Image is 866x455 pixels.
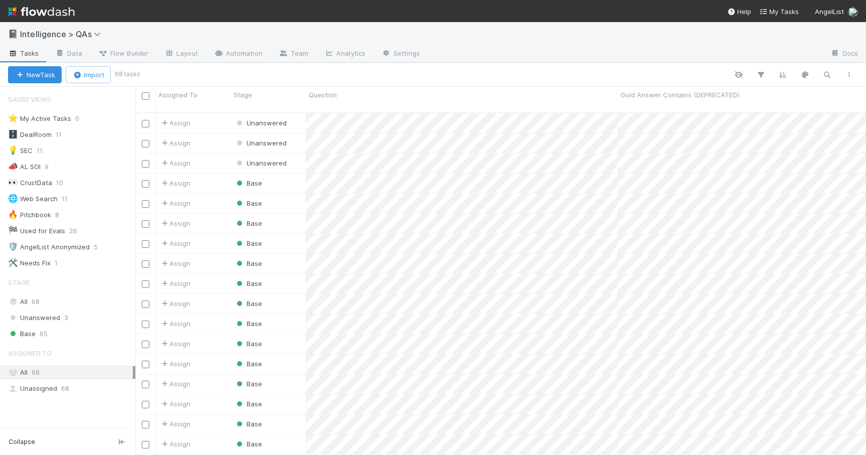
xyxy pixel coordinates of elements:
div: Base [235,238,262,248]
input: Toggle Row Selected [142,200,149,208]
input: Toggle Row Selected [142,260,149,268]
input: Toggle Row Selected [142,140,149,147]
span: 📣 [8,162,18,171]
div: Assign [159,319,190,329]
input: Toggle Row Selected [142,220,149,228]
span: Gold Answer Contains (DEPRECATED) [620,90,739,100]
span: Assign [159,258,190,268]
span: Base [235,199,262,207]
button: NewTask [8,66,62,83]
span: Assign [159,118,190,128]
span: Saved Views [8,89,51,109]
img: avatar_aa7ab74a-187c-45c7-a773-642a19062ec3.png [848,7,858,17]
div: Base [235,359,262,369]
span: Assign [159,339,190,349]
span: 🗄️ [8,130,18,138]
span: 26 [69,225,87,237]
span: Base [235,239,262,247]
div: All [8,366,133,379]
span: 9 [45,161,59,173]
span: 11 [56,128,72,141]
span: Base [235,219,262,227]
div: CrustData [8,177,52,189]
div: Base [235,339,262,349]
div: Pitchbook [8,209,51,221]
span: Base [235,420,262,428]
div: My Active Tasks [8,112,71,125]
input: Toggle Row Selected [142,321,149,328]
input: Toggle Row Selected [142,401,149,408]
div: Base [235,419,262,429]
span: Assign [159,419,190,429]
span: My Tasks [759,8,799,16]
input: Toggle Row Selected [142,361,149,368]
div: All [8,295,133,308]
div: Base [235,319,262,329]
a: Automation [206,46,271,62]
a: Settings [373,46,428,62]
span: Tasks [8,48,39,58]
input: Toggle Row Selected [142,421,149,428]
span: Base [235,440,262,448]
span: 11 [62,193,78,205]
span: Assign [159,218,190,228]
div: Base [235,278,262,288]
input: Toggle Row Selected [142,300,149,308]
span: Base [235,279,262,287]
div: Base [235,198,262,208]
input: Toggle Row Selected [142,280,149,288]
div: Unanswered [235,118,287,128]
span: Assign [159,158,190,168]
span: Flow Builder [98,48,148,58]
div: Assign [159,439,190,449]
span: 8 [55,209,69,221]
span: Assigned To [158,90,197,100]
span: Unanswered [235,159,287,167]
img: logo-inverted-e16ddd16eac7371096b0.svg [8,3,75,20]
span: Collapse [9,437,35,446]
input: Toggle Row Selected [142,240,149,248]
span: AngelList [815,8,844,16]
span: Question [309,90,337,100]
a: Layout [156,46,206,62]
span: 🛡️ [8,242,18,251]
span: 📓 [8,30,18,38]
span: Assign [159,178,190,188]
div: Used for Evals [8,225,65,237]
div: Assign [159,238,190,248]
span: 11 [37,144,53,157]
input: Toggle Row Selected [142,180,149,188]
span: Stage [8,272,30,292]
span: Base [235,179,262,187]
span: Base [235,400,262,408]
span: Assign [159,379,190,389]
span: Base [235,320,262,328]
span: Assign [159,298,190,309]
input: Toggle Row Selected [142,381,149,388]
div: Assign [159,359,190,369]
small: 68 tasks [115,70,140,79]
span: 68 [61,382,69,395]
a: Analytics [316,46,373,62]
span: 🏁 [8,226,18,235]
span: 💡 [8,146,18,155]
input: Toggle Row Selected [142,441,149,448]
span: 65 [40,328,48,340]
span: Base [235,299,262,308]
span: 5 [94,241,108,253]
span: 👀 [8,178,18,187]
span: ⭐ [8,114,18,122]
button: Import [66,66,111,83]
div: Base [235,258,262,268]
div: Web Search [8,193,58,205]
div: Base [235,379,262,389]
span: 10 [56,177,73,189]
span: Base [8,328,36,340]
